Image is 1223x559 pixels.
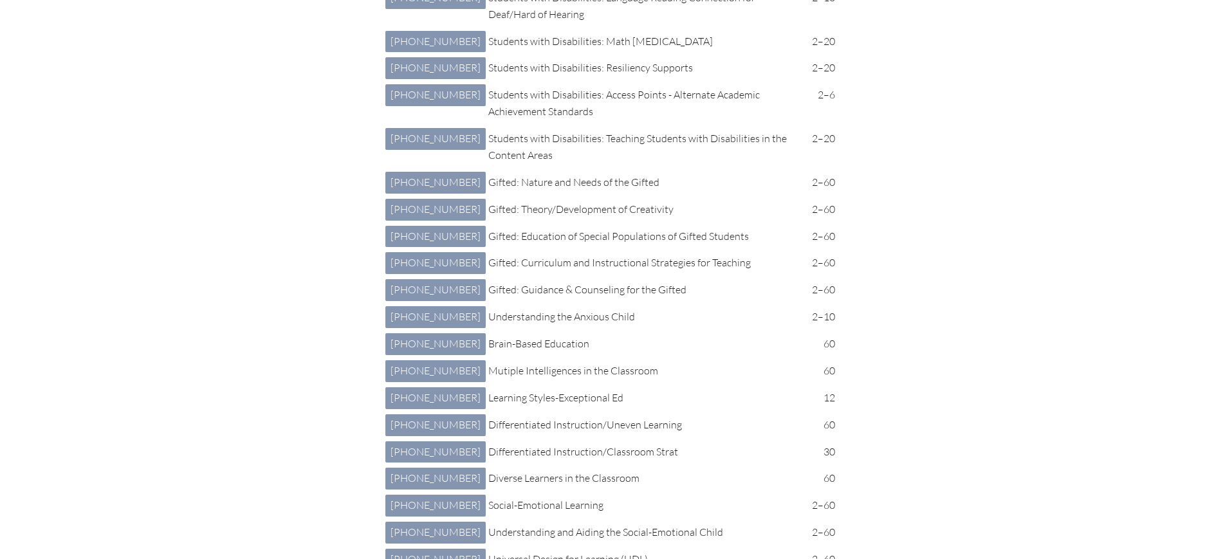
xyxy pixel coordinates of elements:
[488,363,798,380] p: Mutiple Intelligences in the Classroom
[808,201,835,218] p: 2–60
[385,252,486,274] a: [PHONE_NUMBER]
[488,255,798,271] p: Gifted: Curriculum and Instructional Strategies for Teaching
[385,414,486,436] a: [PHONE_NUMBER]
[385,226,486,248] a: [PHONE_NUMBER]
[488,87,798,120] p: Students with Disabilities: Access Points - Alternate Academic Achievement Standards
[488,60,798,77] p: Students with Disabilities: Resiliency Supports
[808,87,835,104] p: 2–6
[808,417,835,434] p: 60
[488,444,798,461] p: Differentiated Instruction/Classroom Strat
[385,172,486,194] a: [PHONE_NUMBER]
[808,336,835,353] p: 60
[488,390,798,407] p: Learning Styles-Exceptional Ed
[385,333,486,355] a: [PHONE_NUMBER]
[808,131,835,147] p: 2–20
[488,33,798,50] p: Students with Disabilities: Math [MEDICAL_DATA]
[808,33,835,50] p: 2–20
[808,174,835,191] p: 2–60
[808,282,835,298] p: 2–60
[385,441,486,463] a: [PHONE_NUMBER]
[385,468,486,490] a: [PHONE_NUMBER]
[488,174,798,191] p: Gifted: Nature and Needs of the Gifted
[385,279,486,301] a: [PHONE_NUMBER]
[808,470,835,487] p: 60
[488,497,798,514] p: Social-Emotional Learning
[488,336,798,353] p: Brain-Based Education
[488,470,798,487] p: Diverse Learners in the Classroom
[488,131,798,164] p: Students with Disabilities: Teaching Students with Disabilities in the Content Areas
[385,199,486,221] a: [PHONE_NUMBER]
[808,255,835,271] p: 2–60
[808,60,835,77] p: 2–20
[808,444,835,461] p: 30
[808,524,835,541] p: 2–60
[808,497,835,514] p: 2–60
[808,228,835,245] p: 2–60
[488,417,798,434] p: Differentiated Instruction/Uneven Learning
[385,360,486,382] a: [PHONE_NUMBER]
[385,57,486,79] a: [PHONE_NUMBER]
[385,387,486,409] a: [PHONE_NUMBER]
[488,309,798,325] p: Understanding the Anxious Child
[385,495,486,517] a: [PHONE_NUMBER]
[488,201,798,218] p: Gifted: Theory/Development of Creativity
[488,228,798,245] p: Gifted: Education of Special Populations of Gifted Students
[385,84,486,106] a: [PHONE_NUMBER]
[385,128,486,150] a: [PHONE_NUMBER]
[808,309,835,325] p: 2–10
[385,522,486,544] a: [PHONE_NUMBER]
[808,363,835,380] p: 60
[385,31,486,53] a: [PHONE_NUMBER]
[808,390,835,407] p: 12
[488,282,798,298] p: Gifted: Guidance & Counseling for the Gifted
[385,306,486,328] a: [PHONE_NUMBER]
[488,524,798,541] p: Understanding and Aiding the Social-Emotional Child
